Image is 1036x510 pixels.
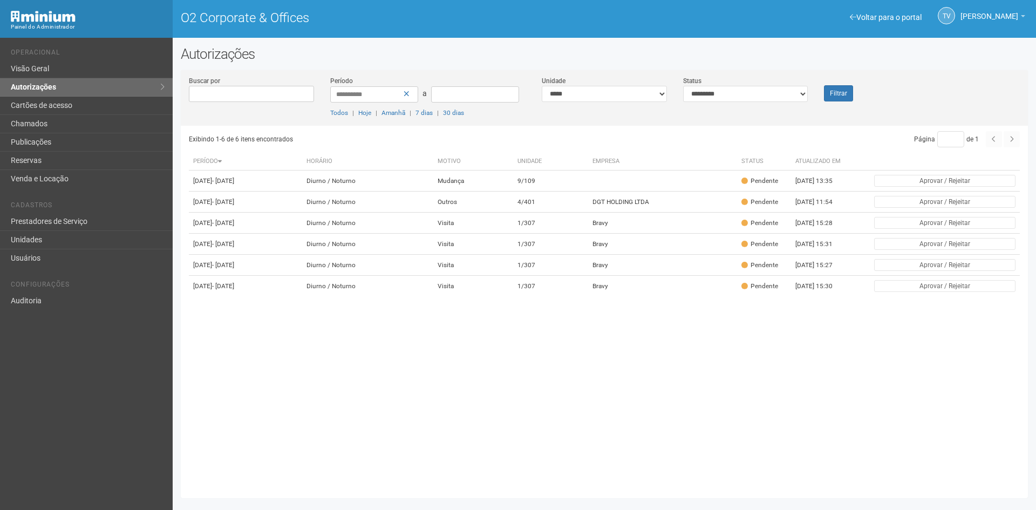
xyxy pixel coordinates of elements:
[11,281,165,292] li: Configurações
[410,109,411,117] span: |
[588,255,737,276] td: Bravy
[302,192,434,213] td: Diurno / Noturno
[791,213,850,234] td: [DATE] 15:28
[791,234,850,255] td: [DATE] 15:31
[381,109,405,117] a: Amanhã
[11,11,76,22] img: Minium
[189,192,302,213] td: [DATE]
[433,255,513,276] td: Visita
[189,255,302,276] td: [DATE]
[302,234,434,255] td: Diurno / Noturno
[824,85,853,101] button: Filtrar
[741,219,778,228] div: Pendente
[791,192,850,213] td: [DATE] 11:54
[588,234,737,255] td: Bravy
[874,217,1015,229] button: Aprovar / Rejeitar
[874,175,1015,187] button: Aprovar / Rejeitar
[960,13,1025,22] a: [PERSON_NAME]
[212,261,234,269] span: - [DATE]
[513,213,588,234] td: 1/307
[588,213,737,234] td: Bravy
[741,240,778,249] div: Pendente
[212,177,234,185] span: - [DATE]
[433,213,513,234] td: Visita
[513,255,588,276] td: 1/307
[437,109,439,117] span: |
[588,192,737,213] td: DGT HOLDING LTDA
[588,276,737,297] td: Bravy
[741,261,778,270] div: Pendente
[181,46,1028,62] h2: Autorizações
[433,171,513,192] td: Mudança
[683,76,701,86] label: Status
[189,131,601,147] div: Exibindo 1-6 de 6 itens encontrados
[914,135,979,143] span: Página de 1
[737,153,791,171] th: Status
[433,192,513,213] td: Outros
[791,171,850,192] td: [DATE] 13:35
[513,171,588,192] td: 9/109
[513,153,588,171] th: Unidade
[212,282,234,290] span: - [DATE]
[791,153,850,171] th: Atualizado em
[181,11,596,25] h1: O2 Corporate & Offices
[11,201,165,213] li: Cadastros
[302,213,434,234] td: Diurno / Noturno
[791,255,850,276] td: [DATE] 15:27
[189,276,302,297] td: [DATE]
[874,259,1015,271] button: Aprovar / Rejeitar
[189,76,220,86] label: Buscar por
[433,276,513,297] td: Visita
[433,234,513,255] td: Visita
[376,109,377,117] span: |
[741,282,778,291] div: Pendente
[513,234,588,255] td: 1/307
[358,109,371,117] a: Hoje
[189,213,302,234] td: [DATE]
[874,280,1015,292] button: Aprovar / Rejeitar
[302,276,434,297] td: Diurno / Noturno
[11,49,165,60] li: Operacional
[741,176,778,186] div: Pendente
[11,22,165,32] div: Painel do Administrador
[513,192,588,213] td: 4/401
[189,171,302,192] td: [DATE]
[938,7,955,24] a: TV
[302,171,434,192] td: Diurno / Noturno
[422,89,427,98] span: a
[330,76,353,86] label: Período
[189,153,302,171] th: Período
[741,198,778,207] div: Pendente
[189,234,302,255] td: [DATE]
[352,109,354,117] span: |
[960,2,1018,21] span: Thayane Vasconcelos Torres
[433,153,513,171] th: Motivo
[874,238,1015,250] button: Aprovar / Rejeitar
[513,276,588,297] td: 1/307
[302,153,434,171] th: Horário
[850,13,922,22] a: Voltar para o portal
[212,198,234,206] span: - [DATE]
[542,76,565,86] label: Unidade
[874,196,1015,208] button: Aprovar / Rejeitar
[588,153,737,171] th: Empresa
[791,276,850,297] td: [DATE] 15:30
[212,219,234,227] span: - [DATE]
[415,109,433,117] a: 7 dias
[212,240,234,248] span: - [DATE]
[443,109,464,117] a: 30 dias
[330,109,348,117] a: Todos
[302,255,434,276] td: Diurno / Noturno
